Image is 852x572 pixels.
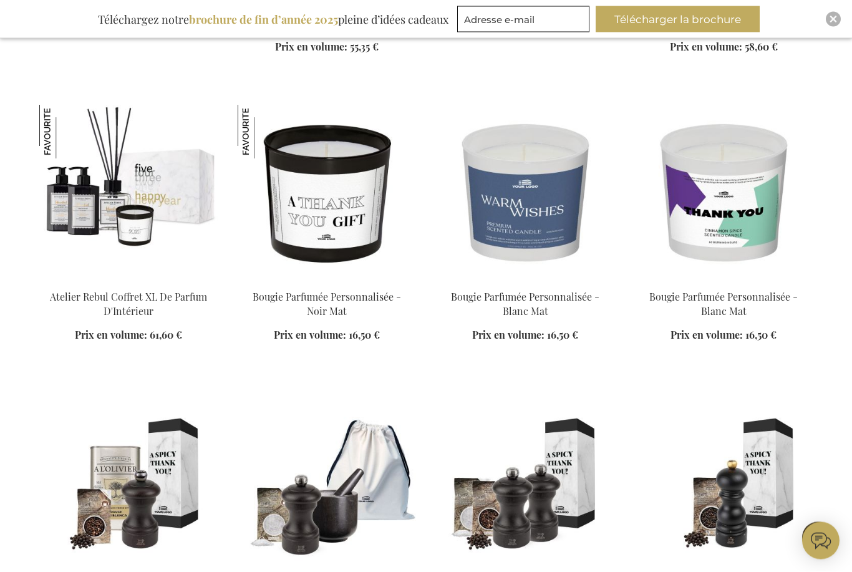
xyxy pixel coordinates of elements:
iframe: belco-activator-frame [802,522,840,560]
a: Prix en volume: 16,50 € [472,329,578,343]
a: Personalised Scented Candle - Black Matt Bougie Parfumée Personnalisée - Noir Mat [238,275,416,287]
img: Peugot Paris Pepper Set [634,394,813,568]
span: Prix en volume: [75,329,147,342]
b: brochure de fin d’année 2025 [189,12,338,27]
span: 16,50 € [745,329,777,342]
div: Close [826,12,841,27]
a: Prix en volume: 55,35 € [275,41,379,55]
a: Bougie Parfumée Personnalisée - Blanc Mat [451,291,599,318]
a: Bougie Parfumée Personnalisée - Blanc Mat [649,291,798,318]
a: Personalised Scented Candle - White Matt [634,275,813,287]
span: 61,60 € [150,329,182,342]
img: Peugot Bistro Pepper Set [39,394,218,568]
img: Close [830,16,837,23]
button: Télécharger la brochure [596,6,760,32]
img: Peugeot Bistro Salt Set [238,394,416,568]
span: Prix en volume: [670,329,743,342]
img: Personalised Scented Candle - White Matt [436,105,614,280]
a: Prix en volume: 16,50 € [670,329,777,343]
img: Personalised Scented Candle - White Matt [634,105,813,280]
a: Prix en volume: 61,60 € [75,329,182,343]
span: Prix en volume: [275,41,347,54]
img: Atelier Rebul XL Home Fragrance Box [39,105,218,280]
div: Téléchargez notre pleine d’idées cadeaux [92,6,454,32]
span: Prix en volume: [274,329,346,342]
span: 16,50 € [547,329,578,342]
span: 16,50 € [349,329,380,342]
a: Bougie Parfumée Personnalisée - Noir Mat [253,291,401,318]
a: Prix en volume: 58,60 € [670,41,778,55]
input: Adresse e-mail [457,6,589,32]
a: Prix en volume: 16,50 € [274,329,380,343]
img: Peugeot Bistro Salt & Pepper Set [436,394,614,568]
a: Atelier Rebul XL Home Fragrance Box Atelier Rebul Coffret XL De Parfum D'Intérieur [39,275,218,287]
a: Atelier Rebul Coffret XL De Parfum D'Intérieur [50,291,207,318]
img: Atelier Rebul Coffret XL De Parfum D'Intérieur [39,105,93,159]
span: Prix en volume: [670,41,742,54]
form: marketing offers and promotions [457,6,593,36]
span: Prix en volume: [472,329,545,342]
img: Personalised Scented Candle - Black Matt [238,105,416,280]
a: Personalised Scented Candle - White Matt [436,275,614,287]
span: 58,60 € [745,41,778,54]
img: Bougie Parfumée Personnalisée - Noir Mat [238,105,291,159]
span: 55,35 € [350,41,379,54]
